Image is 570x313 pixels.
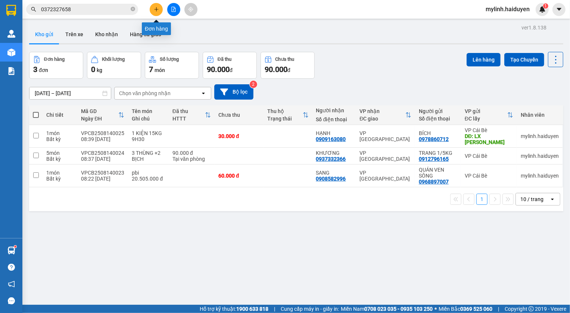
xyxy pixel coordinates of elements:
[188,7,193,12] span: aim
[316,170,352,176] div: SANG
[316,130,352,136] div: HẠNH
[124,25,167,43] button: Hàng đã giao
[360,150,412,162] div: VP [GEOGRAPHIC_DATA]
[341,305,433,313] span: Miền Nam
[549,196,555,202] svg: open
[316,150,352,156] div: KHƯƠNG
[7,247,15,254] img: warehouse-icon
[39,67,48,73] span: đơn
[41,5,129,13] input: Tìm tên, số ĐT hoặc mã đơn
[160,57,179,62] div: Số lượng
[145,52,199,79] button: Số lượng7món
[539,6,546,13] img: icon-new-feature
[46,136,74,142] div: Bất kỳ
[504,53,544,66] button: Tạo Chuyến
[131,7,135,11] span: close-circle
[81,150,124,156] div: VPCB2508140024
[132,136,165,142] div: 9H30
[154,7,159,12] span: plus
[203,52,257,79] button: Đã thu90.000đ
[544,3,547,9] span: 1
[132,116,165,122] div: Ghi chú
[498,305,499,313] span: |
[439,305,492,313] span: Miền Bắc
[520,195,543,203] div: 10 / trang
[419,108,457,114] div: Người gửi
[171,7,176,12] span: file-add
[465,173,513,179] div: VP Cái Bè
[6,5,16,16] img: logo-vxr
[316,116,352,122] div: Số điện thoại
[521,112,559,118] div: Nhân viên
[59,25,89,43] button: Trên xe
[287,67,290,73] span: đ
[218,173,260,179] div: 60.000 đ
[250,81,257,88] sup: 2
[465,108,507,114] div: VP gửi
[29,25,59,43] button: Kho gửi
[132,130,165,136] div: 1 KIỆN 15KG
[132,108,165,114] div: Tên món
[89,25,124,43] button: Kho nhận
[97,67,102,73] span: kg
[218,133,260,139] div: 30.000 đ
[267,116,303,122] div: Trạng thái
[265,65,287,74] span: 90.000
[46,112,74,118] div: Chi tiết
[91,65,95,74] span: 0
[149,65,153,74] span: 7
[434,307,437,310] span: ⚪️
[419,167,457,179] div: QUÁN VEN SÔNG
[275,57,295,62] div: Chưa thu
[274,305,275,313] span: |
[316,136,346,142] div: 0909163080
[356,105,415,125] th: Toggle SortBy
[281,305,339,313] span: Cung cấp máy in - giấy in:
[172,116,205,122] div: HTTT
[8,297,15,304] span: message
[543,3,548,9] sup: 1
[81,116,118,122] div: Ngày ĐH
[172,150,211,156] div: 90.000 đ
[131,6,135,13] span: close-circle
[200,305,268,313] span: Hỗ trợ kỹ thuật:
[236,306,268,312] strong: 1900 633 818
[184,3,197,16] button: aim
[360,108,406,114] div: VP nhận
[419,116,457,122] div: Số điện thoại
[77,105,128,125] th: Toggle SortBy
[14,245,16,248] sup: 1
[521,24,546,32] div: ver 1.8.138
[119,90,171,97] div: Chọn văn phòng nhận
[44,57,65,62] div: Đơn hàng
[155,67,165,73] span: món
[87,52,141,79] button: Khối lượng0kg
[46,150,74,156] div: 5 món
[207,65,230,74] span: 90.000
[218,57,231,62] div: Đã thu
[467,53,501,66] button: Lên hàng
[230,67,233,73] span: đ
[218,112,260,118] div: Chưa thu
[7,30,15,38] img: warehouse-icon
[465,153,513,159] div: VP Cái Bè
[8,281,15,288] span: notification
[460,306,492,312] strong: 0369 525 060
[360,130,412,142] div: VP [GEOGRAPHIC_DATA]
[556,6,563,13] span: caret-down
[150,3,163,16] button: plus
[200,90,206,96] svg: open
[360,116,406,122] div: ĐC giao
[81,156,124,162] div: 08:37 [DATE]
[81,136,124,142] div: 08:39 [DATE]
[7,48,15,56] img: warehouse-icon
[476,194,488,205] button: 1
[465,127,513,133] div: VP Cái Bè
[46,156,74,162] div: Bất kỳ
[29,87,111,99] input: Select a date range.
[167,3,180,16] button: file-add
[29,52,83,79] button: Đơn hàng3đơn
[465,133,513,145] div: DĐ: LX NGỌC BÍCH
[7,67,15,75] img: solution-icon
[521,153,559,159] div: mylinh.haiduyen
